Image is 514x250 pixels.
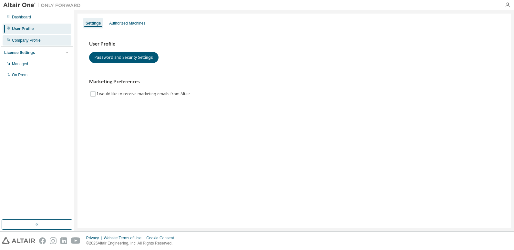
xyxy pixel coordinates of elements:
h3: User Profile [89,41,499,47]
img: youtube.svg [71,237,80,244]
img: instagram.svg [50,237,57,244]
h3: Marketing Preferences [89,78,499,85]
div: Managed [12,61,28,67]
img: facebook.svg [39,237,46,244]
div: License Settings [4,50,35,55]
div: Settings [86,21,101,26]
p: © 2025 Altair Engineering, Inc. All Rights Reserved. [86,241,178,246]
img: Altair One [3,2,84,8]
div: Authorized Machines [109,21,145,26]
div: Privacy [86,235,104,241]
div: User Profile [12,26,34,31]
img: linkedin.svg [60,237,67,244]
div: Cookie Consent [146,235,178,241]
label: I would like to receive marketing emails from Altair [97,90,191,98]
div: Website Terms of Use [104,235,146,241]
button: Password and Security Settings [89,52,159,63]
div: Dashboard [12,15,31,20]
img: altair_logo.svg [2,237,35,244]
div: On Prem [12,72,27,78]
div: Company Profile [12,38,41,43]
